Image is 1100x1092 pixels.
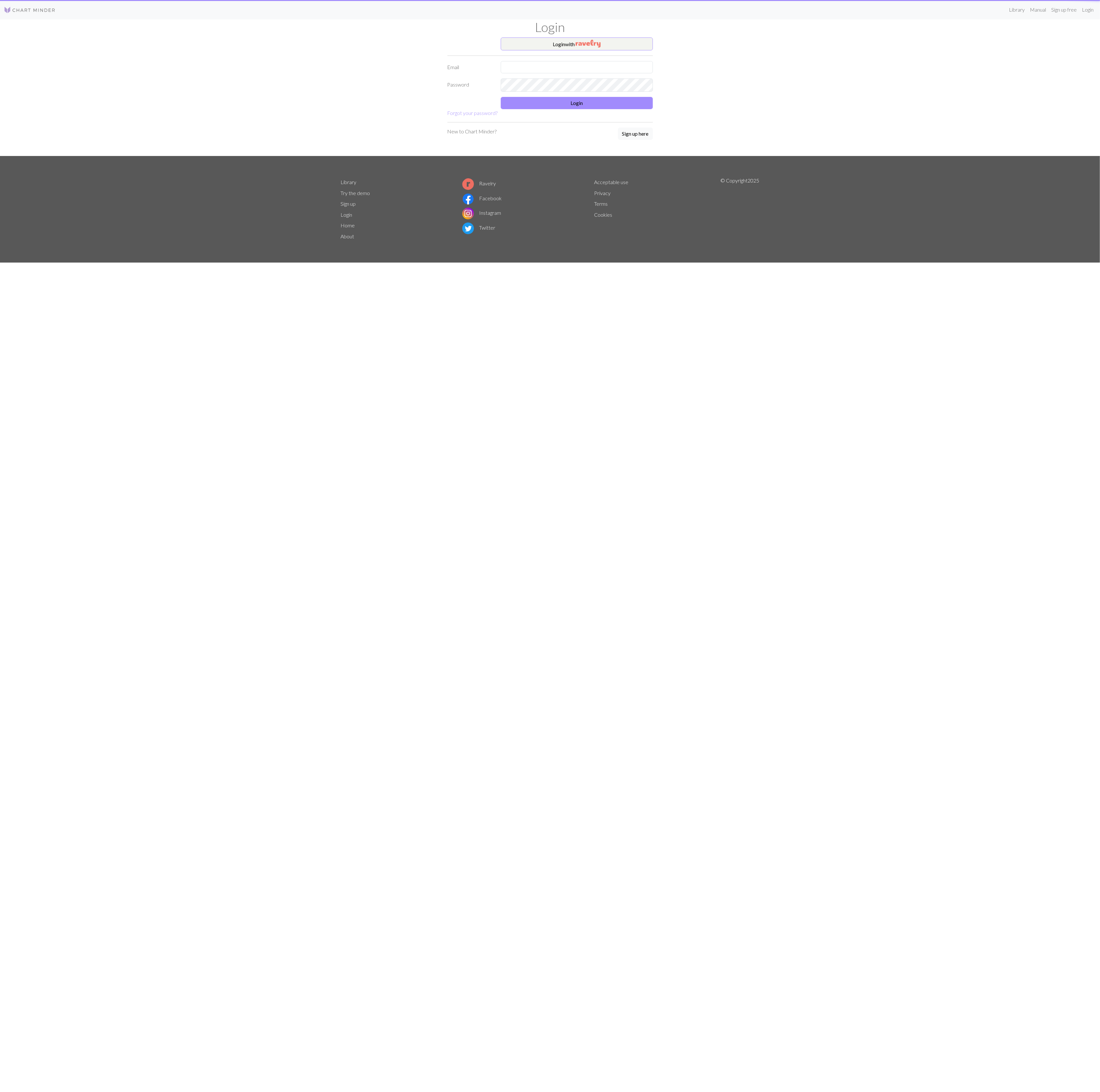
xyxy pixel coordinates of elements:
[462,224,495,231] a: Twitter
[1006,3,1027,16] a: Library
[594,201,608,207] a: Terms
[618,128,653,140] button: Sign up here
[447,110,498,116] a: Forgot your password?
[462,195,502,201] a: Facebook
[594,212,612,218] a: Cookies
[447,128,497,135] p: New to Chart Minder?
[462,223,474,234] img: Twitter logo
[341,233,354,239] a: About
[462,208,474,219] img: Instagram logo
[501,37,653,50] button: Loginwith
[341,212,352,218] a: Login
[1049,3,1079,16] a: Sign up free
[444,61,497,73] label: Email
[462,180,496,186] a: Ravelry
[4,6,56,14] img: Logo
[1027,3,1049,16] a: Manual
[594,190,611,196] a: Privacy
[444,78,497,92] label: Password
[462,178,474,190] img: Ravelry logo
[594,179,628,185] a: Acceptable use
[720,177,759,242] p: © Copyright 2025
[576,40,601,47] img: Ravelry
[341,222,355,228] a: Home
[337,19,763,35] h1: Login
[462,210,501,216] a: Instagram
[618,128,653,140] a: Sign up here
[341,179,357,185] a: Library
[1079,3,1096,16] a: Login
[462,193,474,205] img: Facebook logo
[501,97,653,109] button: Login
[341,190,370,196] a: Try the demo
[341,201,356,207] a: Sign up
